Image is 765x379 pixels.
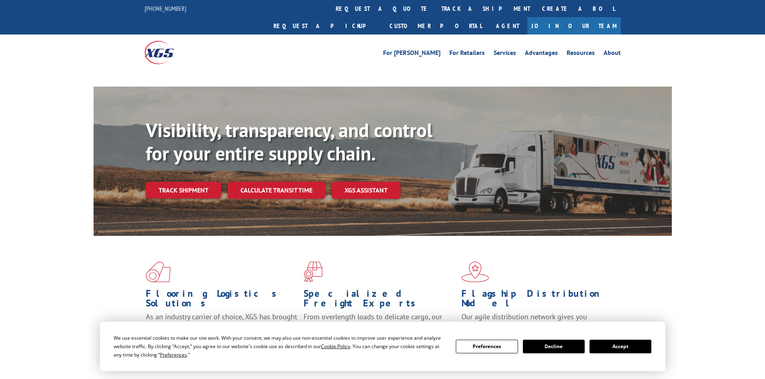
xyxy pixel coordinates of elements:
h1: Specialized Freight Experts [304,289,455,312]
b: Visibility, transparency, and control for your entire supply chain. [146,118,432,166]
a: Request a pickup [267,17,384,34]
a: Agent [488,17,527,34]
img: xgs-icon-focused-on-flooring-red [304,261,322,282]
a: For Retailers [449,50,485,59]
button: Preferences [456,340,518,353]
a: Customer Portal [384,17,488,34]
a: Calculate transit time [228,182,325,199]
span: Cookie Policy [321,343,350,350]
a: Track shipment [146,182,221,199]
a: About [604,50,621,59]
a: Resources [567,50,595,59]
div: Cookie Consent Prompt [100,322,665,371]
a: Services [494,50,516,59]
h1: Flagship Distribution Model [461,289,613,312]
img: xgs-icon-flagship-distribution-model-red [461,261,489,282]
button: Decline [523,340,585,353]
div: We use essential cookies to make our site work. With your consent, we may also use non-essential ... [114,334,446,359]
p: From overlength loads to delicate cargo, our experienced staff knows the best way to move your fr... [304,312,455,348]
span: As an industry carrier of choice, XGS has brought innovation and dedication to flooring logistics... [146,312,297,340]
a: XGS ASSISTANT [332,182,400,199]
a: [PHONE_NUMBER] [145,4,186,12]
a: Advantages [525,50,558,59]
span: Preferences [160,351,187,358]
button: Accept [590,340,651,353]
a: For [PERSON_NAME] [383,50,441,59]
a: Join Our Team [527,17,621,34]
h1: Flooring Logistics Solutions [146,289,298,312]
img: xgs-icon-total-supply-chain-intelligence-red [146,261,171,282]
span: Our agile distribution network gives you nationwide inventory management on demand. [461,312,609,331]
